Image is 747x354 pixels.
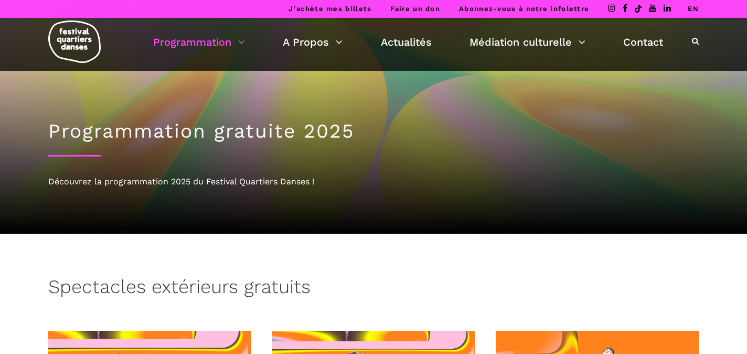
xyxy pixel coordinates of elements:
[289,5,371,13] a: J’achète mes billets
[688,5,699,13] a: EN
[390,5,440,13] a: Faire un don
[153,33,245,51] a: Programmation
[48,276,311,302] h3: Spectacles extérieurs gratuits
[283,33,343,51] a: A Propos
[48,120,699,143] h1: Programmation gratuite 2025
[48,20,101,63] img: logo-fqd-med
[469,33,585,51] a: Médiation culturelle
[623,33,663,51] a: Contact
[48,175,699,189] div: Découvrez la programmation 2025 du Festival Quartiers Danses !
[459,5,589,13] a: Abonnez-vous à notre infolettre
[381,33,432,51] a: Actualités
